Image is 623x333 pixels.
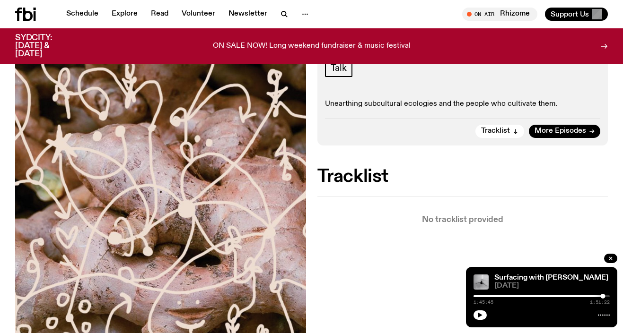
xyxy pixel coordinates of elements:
a: More Episodes [529,125,600,138]
span: Talk [331,63,347,73]
span: Support Us [551,10,589,18]
span: [DATE] [494,282,610,290]
button: Tracklist [475,125,524,138]
span: Tracklist [481,128,510,135]
h3: SYDCITY: [DATE] & [DATE] [15,34,76,58]
span: 1:51:22 [590,300,610,305]
a: Surfacing with [PERSON_NAME] [494,274,608,282]
a: Talk [325,59,352,77]
a: Schedule [61,8,104,21]
span: More Episodes [535,128,586,135]
a: Explore [106,8,143,21]
a: Read [145,8,174,21]
p: ON SALE NOW! Long weekend fundraiser & music festival [213,42,411,51]
a: Volunteer [176,8,221,21]
button: Support Us [545,8,608,21]
h2: Tracklist [317,168,608,185]
button: On AirRhizome [462,8,537,21]
a: Newsletter [223,8,273,21]
p: No tracklist provided [317,216,608,224]
p: Unearthing subcultural ecologies and the people who cultivate them. [325,100,601,109]
span: 1:45:45 [474,300,493,305]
